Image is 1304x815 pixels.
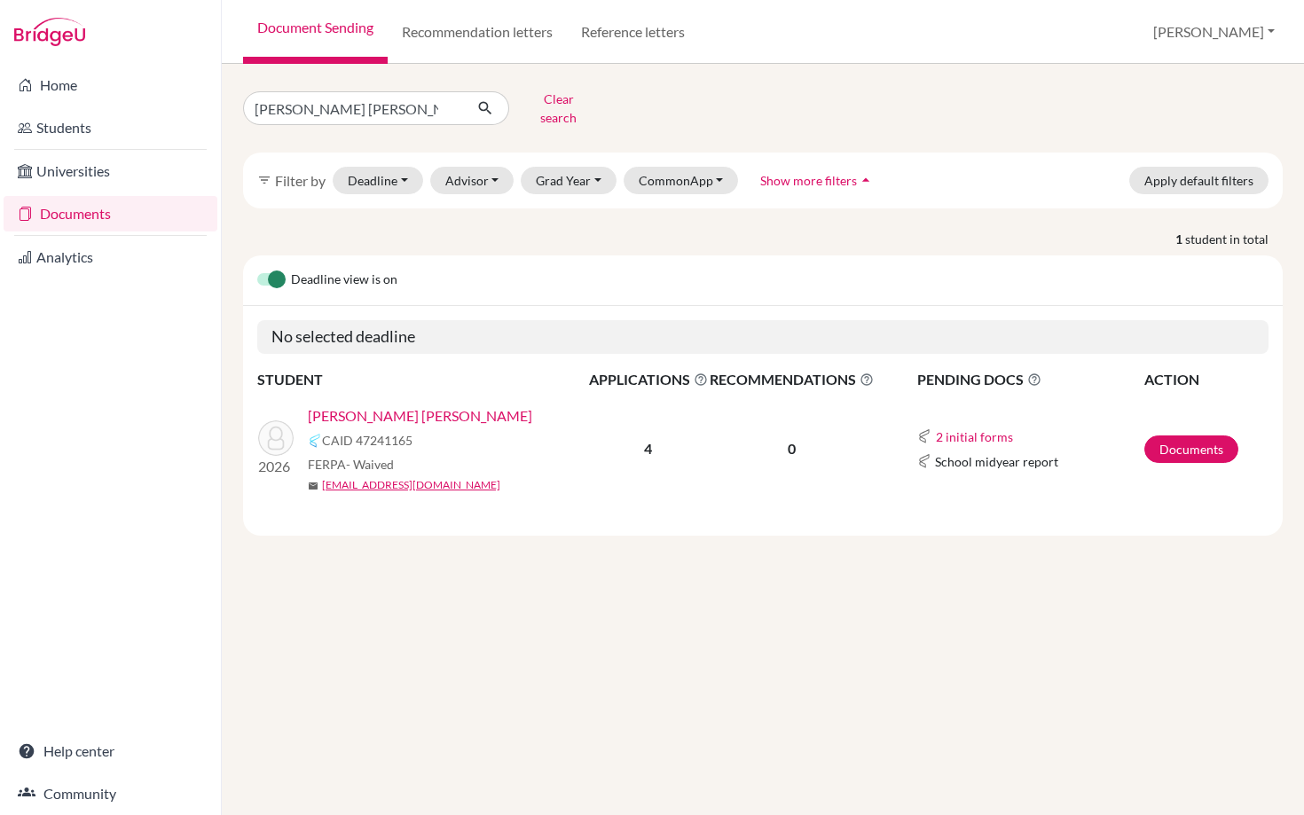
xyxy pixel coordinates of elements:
[710,369,874,390] span: RECOMMENDATIONS
[917,454,931,468] img: Common App logo
[4,153,217,189] a: Universities
[322,431,412,450] span: CAID 47241165
[257,320,1269,354] h5: No selected deadline
[644,440,652,457] b: 4
[509,85,608,131] button: Clear search
[333,167,423,194] button: Deadline
[308,455,394,474] span: FERPA
[4,733,217,769] a: Help center
[4,239,217,275] a: Analytics
[308,405,532,427] a: [PERSON_NAME] [PERSON_NAME]
[1145,15,1283,49] button: [PERSON_NAME]
[857,171,875,189] i: arrow_drop_up
[257,368,588,391] th: STUDENT
[1143,368,1269,391] th: ACTION
[4,110,217,145] a: Students
[430,167,515,194] button: Advisor
[308,481,318,491] span: mail
[1175,230,1185,248] strong: 1
[4,196,217,231] a: Documents
[1185,230,1283,248] span: student in total
[346,457,394,472] span: - Waived
[14,18,85,46] img: Bridge-U
[917,369,1143,390] span: PENDING DOCS
[308,434,322,448] img: Common App logo
[275,172,326,189] span: Filter by
[521,167,617,194] button: Grad Year
[243,91,463,125] input: Find student by name...
[1144,435,1238,463] a: Documents
[710,438,874,459] p: 0
[291,270,397,291] span: Deadline view is on
[589,369,708,390] span: APPLICATIONS
[935,452,1058,471] span: School midyear report
[760,173,857,188] span: Show more filters
[745,167,890,194] button: Show more filtersarrow_drop_up
[935,427,1014,447] button: 2 initial forms
[258,456,294,477] p: 2026
[322,477,500,493] a: [EMAIL_ADDRESS][DOMAIN_NAME]
[258,420,294,456] img: Downing Balladares, Maria Agustina
[624,167,739,194] button: CommonApp
[4,776,217,811] a: Community
[1129,167,1269,194] button: Apply default filters
[4,67,217,103] a: Home
[257,173,271,187] i: filter_list
[917,429,931,443] img: Common App logo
